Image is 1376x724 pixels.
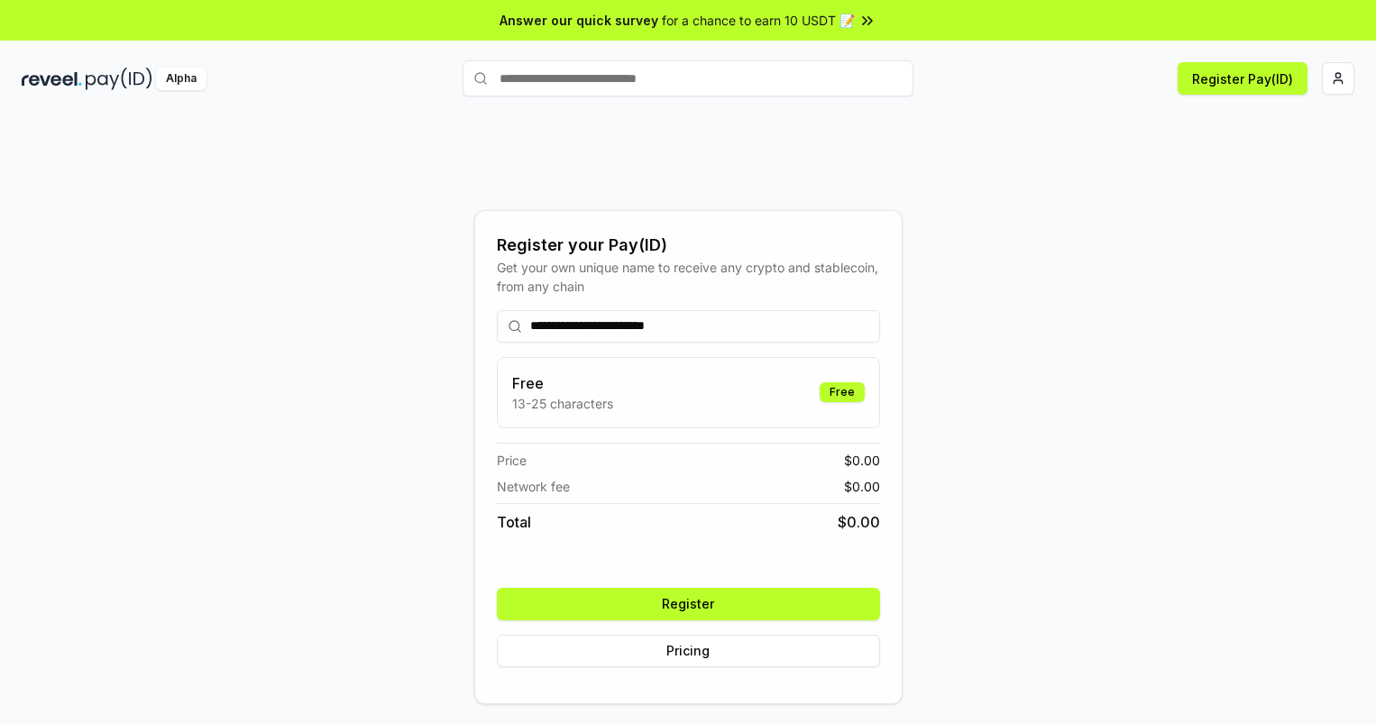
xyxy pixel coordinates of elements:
[497,477,570,496] span: Network fee
[500,11,658,30] span: Answer our quick survey
[497,233,880,258] div: Register your Pay(ID)
[497,511,531,533] span: Total
[86,68,152,90] img: pay_id
[512,372,613,394] h3: Free
[22,68,82,90] img: reveel_dark
[512,394,613,413] p: 13-25 characters
[497,588,880,620] button: Register
[844,477,880,496] span: $ 0.00
[156,68,206,90] div: Alpha
[497,451,527,470] span: Price
[497,635,880,667] button: Pricing
[844,451,880,470] span: $ 0.00
[820,382,865,402] div: Free
[1178,62,1307,95] button: Register Pay(ID)
[662,11,855,30] span: for a chance to earn 10 USDT 📝
[838,511,880,533] span: $ 0.00
[497,258,880,296] div: Get your own unique name to receive any crypto and stablecoin, from any chain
